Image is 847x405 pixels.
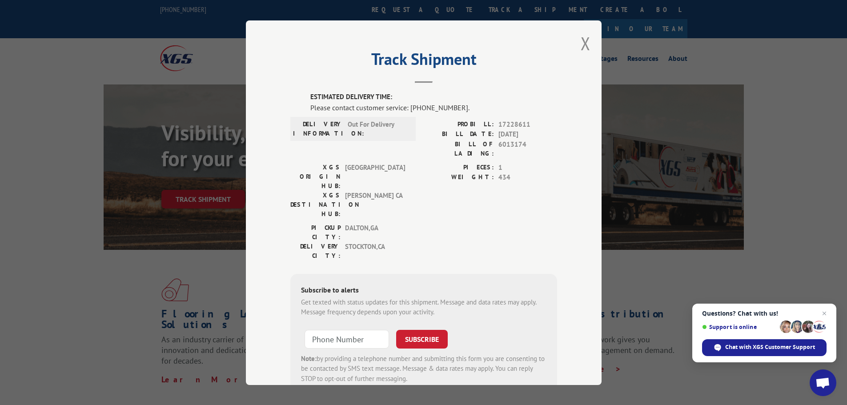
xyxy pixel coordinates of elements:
[310,102,557,112] div: Please contact customer service: [PHONE_NUMBER].
[345,241,405,260] span: STOCKTON , CA
[498,172,557,183] span: 434
[498,162,557,172] span: 1
[305,329,389,348] input: Phone Number
[424,129,494,140] label: BILL DATE:
[702,324,777,330] span: Support is online
[290,223,341,241] label: PICKUP CITY:
[301,354,317,362] strong: Note:
[702,339,827,356] div: Chat with XGS Customer Support
[819,308,830,319] span: Close chat
[290,162,341,190] label: XGS ORIGIN HUB:
[396,329,448,348] button: SUBSCRIBE
[345,223,405,241] span: DALTON , GA
[301,353,546,384] div: by providing a telephone number and submitting this form you are consenting to be contacted by SM...
[301,297,546,317] div: Get texted with status updates for this shipment. Message and data rates may apply. Message frequ...
[581,32,590,55] button: Close modal
[290,190,341,218] label: XGS DESTINATION HUB:
[424,172,494,183] label: WEIGHT:
[345,162,405,190] span: [GEOGRAPHIC_DATA]
[424,119,494,129] label: PROBILL:
[498,119,557,129] span: 17228611
[424,139,494,158] label: BILL OF LADING:
[348,119,408,138] span: Out For Delivery
[498,129,557,140] span: [DATE]
[290,241,341,260] label: DELIVERY CITY:
[293,119,343,138] label: DELIVERY INFORMATION:
[301,284,546,297] div: Subscribe to alerts
[310,92,557,102] label: ESTIMATED DELIVERY TIME:
[725,343,815,351] span: Chat with XGS Customer Support
[810,369,836,396] div: Open chat
[345,190,405,218] span: [PERSON_NAME] CA
[424,162,494,172] label: PIECES:
[498,139,557,158] span: 6013174
[290,53,557,70] h2: Track Shipment
[702,310,827,317] span: Questions? Chat with us!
